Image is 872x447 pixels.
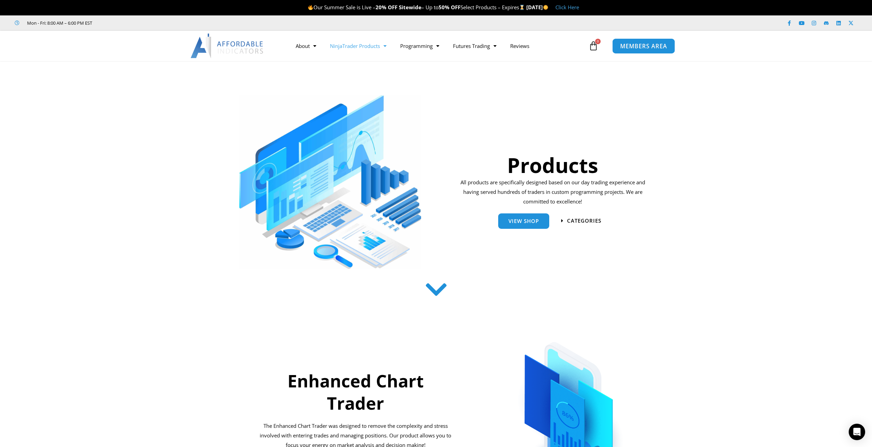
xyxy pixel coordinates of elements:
[191,34,264,58] img: LogoAI | Affordable Indicators – NinjaTrader
[561,218,601,223] a: categories
[393,38,446,54] a: Programming
[612,38,675,53] a: MEMBERS AREA
[498,213,549,229] a: View Shop
[289,38,587,54] nav: Menu
[543,5,548,10] img: 🌞
[323,38,393,54] a: NinjaTrader Products
[595,39,601,44] span: 0
[519,5,525,10] img: ⌛
[578,36,609,56] a: 0
[555,4,579,11] a: Click Here
[620,43,667,49] span: MEMBERS AREA
[399,4,421,11] strong: Sitewide
[526,4,549,11] strong: [DATE]
[239,95,421,269] img: ProductsSection scaled | Affordable Indicators – NinjaTrader
[102,20,205,26] iframe: Customer reviews powered by Trustpilot
[508,219,539,224] span: View Shop
[439,4,460,11] strong: 50% OFF
[503,38,536,54] a: Reviews
[289,38,323,54] a: About
[308,4,526,11] span: Our Summer Sale is Live – – Up to Select Products – Expires
[567,218,601,223] span: categories
[376,4,397,11] strong: 20% OFF
[458,178,648,207] p: All products are specifically designed based on our day trading experience and having served hund...
[458,151,648,179] h1: Products
[25,19,92,27] span: Mon - Fri: 8:00 AM – 6:00 PM EST
[446,38,503,54] a: Futures Trading
[308,5,313,10] img: 🔥
[849,424,865,440] div: Open Intercom Messenger
[259,370,453,414] h2: Enhanced Chart Trader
